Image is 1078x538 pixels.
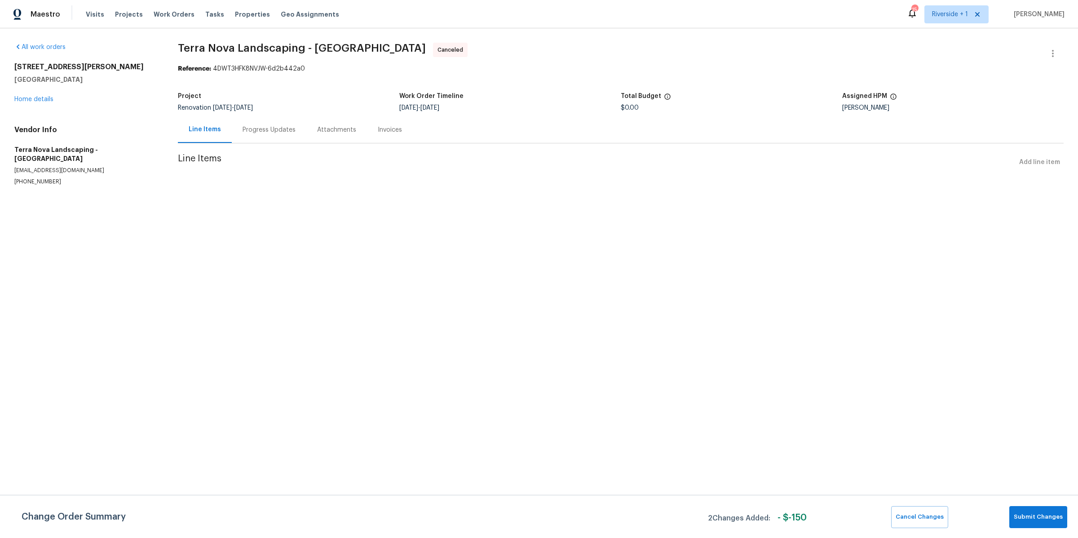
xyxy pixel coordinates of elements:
span: [DATE] [420,105,439,111]
span: [DATE] [213,105,232,111]
span: Riverside + 1 [932,10,968,19]
span: Work Orders [154,10,194,19]
span: Canceled [437,45,467,54]
h5: Project [178,93,201,99]
div: Attachments [317,125,356,134]
p: [PHONE_NUMBER] [14,178,156,186]
span: [DATE] [399,105,418,111]
span: - [399,105,439,111]
h2: [STREET_ADDRESS][PERSON_NAME] [14,62,156,71]
span: Tasks [205,11,224,18]
span: Terra Nova Landscaping - [GEOGRAPHIC_DATA] [178,43,426,53]
span: Maestro [31,10,60,19]
h5: Terra Nova Landscaping - [GEOGRAPHIC_DATA] [14,145,156,163]
span: Geo Assignments [281,10,339,19]
b: Reference: [178,66,211,72]
span: The total cost of line items that have been proposed by Opendoor. This sum includes line items th... [664,93,671,105]
h5: Work Order Timeline [399,93,464,99]
span: [DATE] [234,105,253,111]
h4: Vendor Info [14,125,156,134]
span: Line Items [178,154,1016,171]
span: [PERSON_NAME] [1010,10,1065,19]
div: 4DWT3HFK8NVJW-6d2b442a0 [178,64,1064,73]
span: - [213,105,253,111]
div: [PERSON_NAME] [842,105,1064,111]
a: All work orders [14,44,66,50]
span: Projects [115,10,143,19]
span: Visits [86,10,104,19]
h5: [GEOGRAPHIC_DATA] [14,75,156,84]
h5: Total Budget [621,93,661,99]
span: Renovation [178,105,253,111]
div: Progress Updates [243,125,296,134]
span: The hpm assigned to this work order. [890,93,897,105]
div: Line Items [189,125,221,134]
span: Properties [235,10,270,19]
div: 15 [911,5,918,14]
h5: Assigned HPM [842,93,887,99]
span: $0.00 [621,105,639,111]
a: Home details [14,96,53,102]
p: [EMAIL_ADDRESS][DOMAIN_NAME] [14,167,156,174]
div: Invoices [378,125,402,134]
